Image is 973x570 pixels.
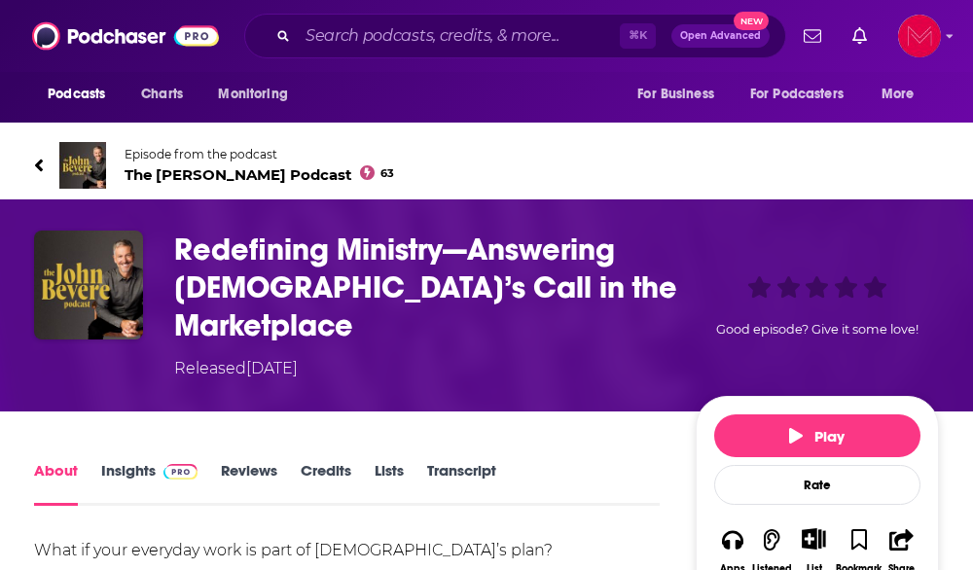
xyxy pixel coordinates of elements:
button: Show More Button [794,528,834,550]
a: Show notifications dropdown [796,19,829,53]
input: Search podcasts, credits, & more... [298,20,620,52]
a: The John Bevere PodcastEpisode from the podcastThe [PERSON_NAME] Podcast63 [34,142,939,189]
span: Episode from the podcast [125,147,394,161]
a: Lists [375,461,404,506]
button: Open AdvancedNew [671,24,770,48]
button: open menu [204,76,312,113]
div: Released [DATE] [174,357,298,380]
button: open menu [624,76,739,113]
button: open menu [34,76,130,113]
span: Monitoring [218,81,287,108]
span: For Podcasters [750,81,844,108]
span: For Business [637,81,714,108]
img: Podchaser - Follow, Share and Rate Podcasts [32,18,219,54]
a: Show notifications dropdown [845,19,875,53]
div: Rate [714,465,920,505]
span: 63 [380,169,394,178]
a: Credits [301,461,351,506]
span: New [734,12,769,30]
button: Show profile menu [898,15,941,57]
span: More [882,81,915,108]
img: The John Bevere Podcast [59,142,106,189]
h1: Redefining Ministry—Answering God’s Call in the Marketplace [174,231,688,344]
img: Podchaser Pro [163,464,198,480]
span: Logged in as Pamelamcclure [898,15,941,57]
a: Reviews [221,461,277,506]
span: Podcasts [48,81,105,108]
button: Play [714,414,920,457]
button: open menu [868,76,939,113]
span: ⌘ K [620,23,656,49]
a: InsightsPodchaser Pro [101,461,198,506]
img: User Profile [898,15,941,57]
a: About [34,461,78,506]
span: Play [789,427,845,445]
span: Open Advanced [680,31,761,41]
span: Good episode? Give it some love! [716,322,919,337]
span: The [PERSON_NAME] Podcast [125,165,394,184]
a: Transcript [427,461,496,506]
div: Search podcasts, credits, & more... [244,14,786,58]
span: Charts [141,81,183,108]
img: Redefining Ministry—Answering God’s Call in the Marketplace [34,231,143,339]
button: open menu [738,76,872,113]
a: Charts [128,76,195,113]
